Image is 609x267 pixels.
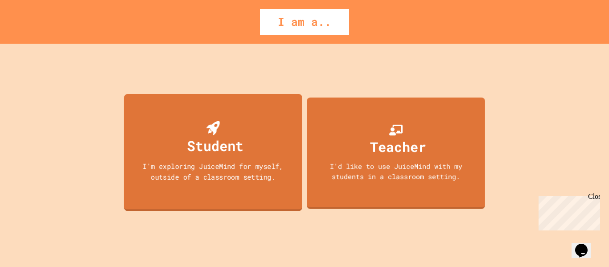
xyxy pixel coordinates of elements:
div: I'd like to use JuiceMind with my students in a classroom setting. [316,161,476,181]
iframe: chat widget [535,193,600,230]
div: Student [187,135,243,156]
div: Chat with us now!Close [4,4,62,57]
div: Teacher [370,136,426,156]
div: I am a.. [260,9,349,35]
div: I'm exploring JuiceMind for myself, outside of a classroom setting. [133,161,293,182]
iframe: chat widget [572,231,600,258]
